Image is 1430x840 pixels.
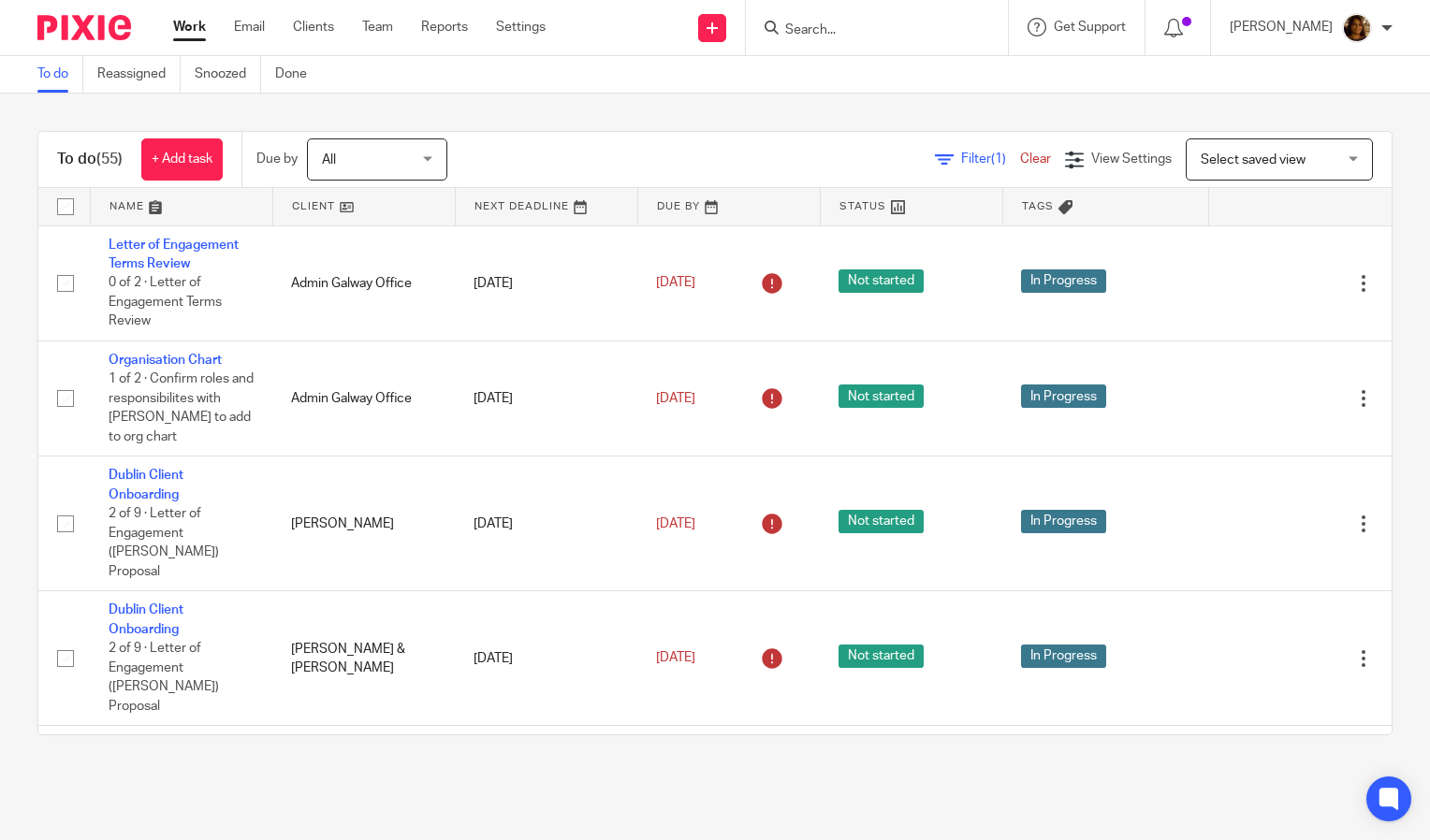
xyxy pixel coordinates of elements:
td: [DATE] [455,225,637,340]
a: Settings [496,18,546,36]
a: Team [362,18,393,36]
span: All [322,153,336,167]
a: Work [173,18,206,36]
span: (1) [991,152,1006,166]
img: Arvinder.jpeg [1342,13,1372,43]
span: [DATE] [656,517,695,530]
a: Snoozed [195,56,261,93]
a: Clear [1020,152,1051,166]
a: To do [37,56,83,93]
td: Admin Galway Office [272,225,455,340]
span: (55) [96,152,123,167]
a: Done [275,56,321,93]
a: Dublin Client Onboarding [109,469,183,500]
span: 0 of 2 · Letter of Engagement Terms Review [109,276,222,327]
a: Organisation Chart [109,354,222,367]
span: View Settings [1091,152,1172,166]
a: Clients [293,18,334,36]
td: [DATE] [455,340,637,456]
span: Filter [961,152,1020,166]
img: Pixie [37,15,131,40]
span: Not started [839,384,924,408]
a: Letter of Engagement Terms Review [109,239,239,270]
p: Due by [256,150,298,168]
span: Not started [839,644,924,668]
span: In Progress [1021,384,1106,408]
td: [PERSON_NAME] & [PERSON_NAME] [272,591,455,726]
span: Not started [839,269,924,293]
span: 2 of 9 · Letter of Engagement ([PERSON_NAME]) Proposal [109,507,219,578]
td: [PERSON_NAME] [272,456,455,591]
span: In Progress [1021,644,1106,668]
a: Email [234,18,265,36]
span: Tags [1022,201,1054,211]
span: In Progress [1021,510,1106,533]
span: [DATE] [656,276,695,289]
span: 2 of 9 · Letter of Engagement ([PERSON_NAME]) Proposal [109,642,219,713]
span: [DATE] [656,652,695,665]
h1: To do [57,150,123,169]
td: Admin Galway Office [272,340,455,456]
span: 1 of 2 · Confirm roles and responsibilites with [PERSON_NAME] to add to org chart [109,372,254,443]
a: + Add task [141,138,223,181]
a: Dublin Client Onboarding [109,603,183,635]
td: [DATE] [455,591,637,726]
span: [DATE] [656,392,695,405]
a: Reports [421,18,468,36]
p: [PERSON_NAME] [1230,18,1333,36]
a: Reassigned [97,56,181,93]
input: Search [783,22,952,39]
span: Not started [839,510,924,533]
span: Select saved view [1201,153,1306,167]
span: Get Support [1054,21,1126,34]
td: [DATE] [455,456,637,591]
span: In Progress [1021,269,1106,293]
